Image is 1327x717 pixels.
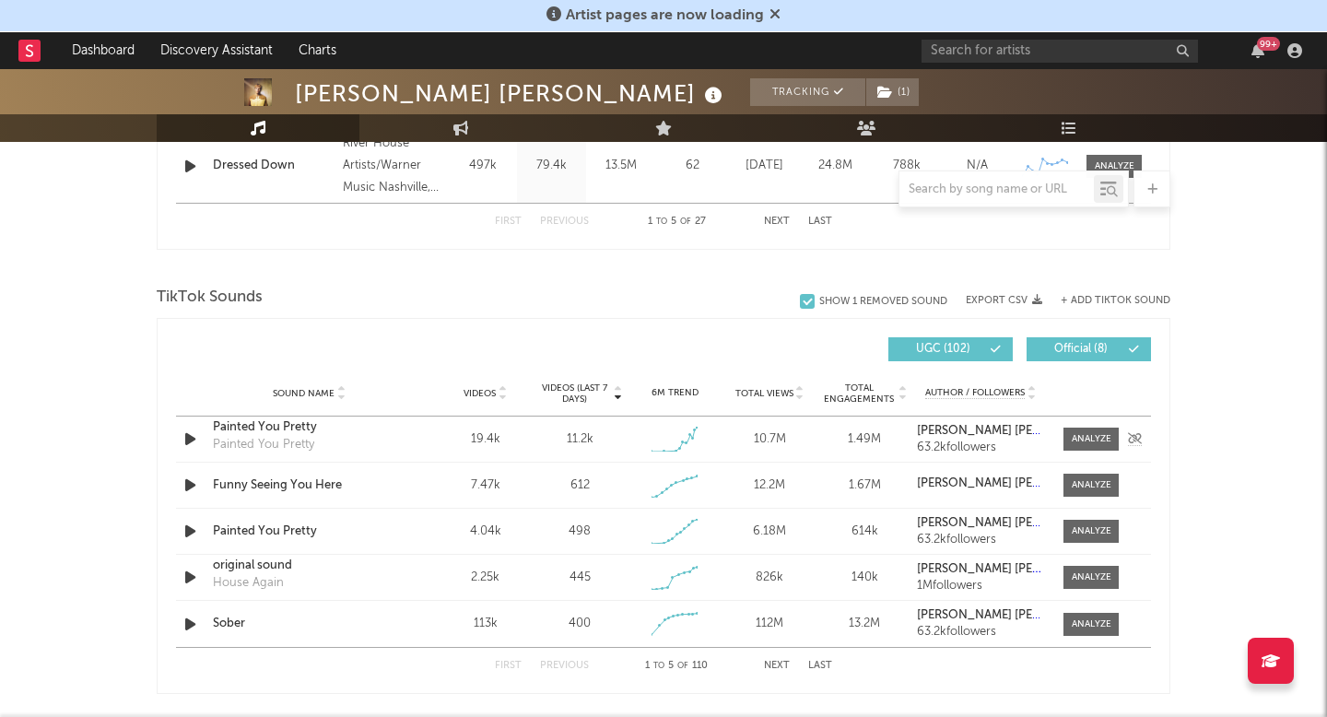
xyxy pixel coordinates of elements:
[464,388,496,399] span: Videos
[537,382,612,405] span: Videos (last 7 days)
[442,615,528,633] div: 113k
[727,430,813,449] div: 10.7M
[656,217,667,226] span: to
[922,40,1198,63] input: Search for artists
[865,78,920,106] span: ( 1 )
[1039,344,1123,355] span: Official ( 8 )
[1061,296,1170,306] button: + Add TikTok Sound
[735,388,793,399] span: Total Views
[213,157,334,175] a: Dressed Down
[1027,337,1151,361] button: Official(8)
[900,344,985,355] span: UGC ( 102 )
[569,615,591,633] div: 400
[866,78,919,106] button: (1)
[808,661,832,671] button: Last
[769,8,781,23] span: Dismiss
[653,662,664,670] span: to
[522,157,581,175] div: 79.4k
[273,388,335,399] span: Sound Name
[680,217,691,226] span: of
[1042,296,1170,306] button: + Add TikTok Sound
[917,477,1110,489] strong: [PERSON_NAME] [PERSON_NAME]
[917,441,1045,454] div: 63.2k followers
[213,523,405,541] a: Painted You Pretty
[808,217,832,227] button: Last
[213,557,405,575] a: original sound
[804,157,866,175] div: 24.8M
[875,157,937,175] div: 788k
[822,615,908,633] div: 13.2M
[213,476,405,495] a: Funny Seeing You Here
[917,425,1045,438] a: [PERSON_NAME] [PERSON_NAME]
[569,523,591,541] div: 498
[213,436,314,454] div: Painted You Pretty
[213,418,405,437] a: Painted You Pretty
[727,476,813,495] div: 12.2M
[495,217,522,227] button: First
[213,574,284,593] div: House Again
[343,133,443,199] div: River House Artists/Warner Music Nashville, © 2025 River House Artists under exclusive license to...
[917,425,1110,437] strong: [PERSON_NAME] [PERSON_NAME]
[917,477,1045,490] a: [PERSON_NAME] [PERSON_NAME]
[917,517,1045,530] a: [PERSON_NAME] [PERSON_NAME]
[966,295,1042,306] button: Export CSV
[591,157,651,175] div: 13.5M
[727,523,813,541] div: 6.18M
[540,217,589,227] button: Previous
[567,430,593,449] div: 11.2k
[286,32,349,69] a: Charts
[822,430,908,449] div: 1.49M
[917,534,1045,547] div: 63.2k followers
[917,609,1110,621] strong: [PERSON_NAME] [PERSON_NAME]
[1251,43,1264,58] button: 99+
[442,523,528,541] div: 4.04k
[626,211,727,233] div: 1 5 27
[822,523,908,541] div: 614k
[566,8,764,23] span: Artist pages are now loading
[917,580,1045,593] div: 1M followers
[157,287,263,309] span: TikTok Sounds
[677,662,688,670] span: of
[452,157,512,175] div: 497k
[917,609,1045,622] a: [PERSON_NAME] [PERSON_NAME]
[442,430,528,449] div: 19.4k
[540,661,589,671] button: Previous
[917,626,1045,639] div: 63.2k followers
[295,78,727,109] div: [PERSON_NAME] [PERSON_NAME]
[626,655,727,677] div: 1 5 110
[495,661,522,671] button: First
[750,78,865,106] button: Tracking
[946,157,1008,175] div: N/A
[734,157,795,175] div: [DATE]
[570,476,590,495] div: 612
[899,182,1094,197] input: Search by song name or URL
[764,661,790,671] button: Next
[442,569,528,587] div: 2.25k
[888,337,1013,361] button: UGC(102)
[764,217,790,227] button: Next
[632,386,718,400] div: 6M Trend
[917,563,1110,575] strong: [PERSON_NAME] [PERSON_NAME]
[822,476,908,495] div: 1.67M
[213,615,405,633] a: Sober
[917,563,1045,576] a: [PERSON_NAME] [PERSON_NAME]
[59,32,147,69] a: Dashboard
[822,569,908,587] div: 140k
[1257,37,1280,51] div: 99 +
[727,615,813,633] div: 112M
[442,476,528,495] div: 7.47k
[822,382,897,405] span: Total Engagements
[727,569,813,587] div: 826k
[819,296,947,308] div: Show 1 Removed Sound
[570,569,591,587] div: 445
[917,517,1110,529] strong: [PERSON_NAME] [PERSON_NAME]
[925,387,1025,399] span: Author / Followers
[660,157,724,175] div: 62
[147,32,286,69] a: Discovery Assistant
